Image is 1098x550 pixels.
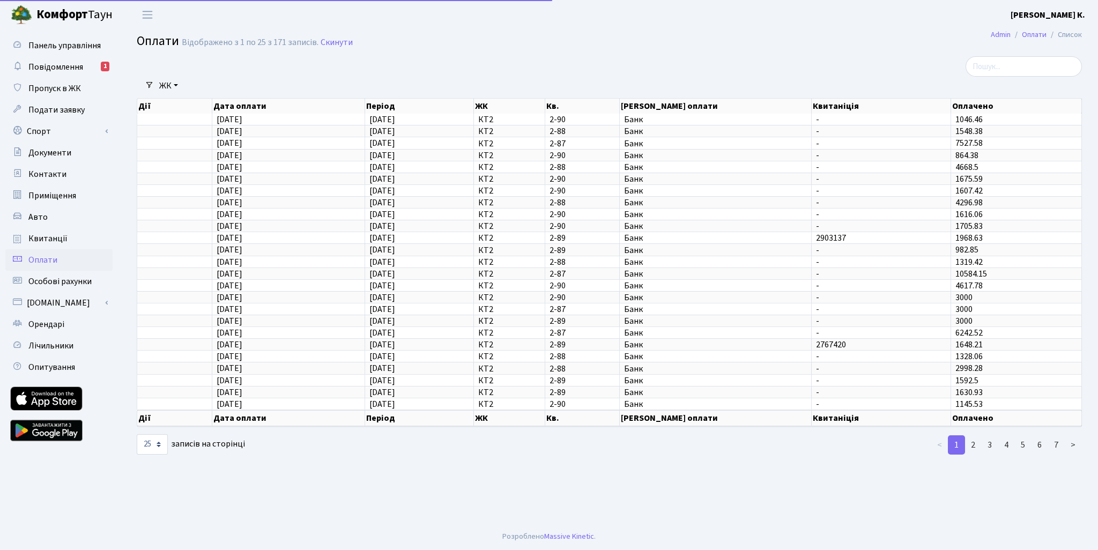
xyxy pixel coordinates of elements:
[217,256,242,268] span: [DATE]
[955,173,983,185] span: 1675.59
[369,327,395,339] span: [DATE]
[478,376,540,385] span: КТ2
[624,234,806,242] span: Банк
[624,163,806,172] span: Банк
[5,78,113,99] a: Пропуск в ЖК
[624,270,806,278] span: Банк
[1031,435,1048,455] a: 6
[28,61,83,73] span: Повідомлення
[550,210,615,219] span: 2-90
[217,220,242,232] span: [DATE]
[816,222,946,231] span: -
[955,150,978,161] span: 864.38
[182,38,318,48] div: Відображено з 1 по 25 з 171 записів.
[816,376,946,385] span: -
[1011,9,1085,21] b: [PERSON_NAME] К.
[816,270,946,278] span: -
[624,317,806,325] span: Банк
[812,99,951,114] th: Квитаніція
[502,531,596,542] div: Розроблено .
[478,388,540,397] span: КТ2
[550,222,615,231] span: 2-90
[217,150,242,161] span: [DATE]
[369,125,395,137] span: [DATE]
[624,293,806,302] span: Банк
[816,151,946,160] span: -
[28,340,73,352] span: Лічильники
[1064,435,1082,455] a: >
[28,211,48,223] span: Авто
[951,99,1082,114] th: Оплачено
[478,175,540,183] span: КТ2
[550,270,615,278] span: 2-87
[36,6,113,24] span: Таун
[955,303,973,315] span: 3000
[955,315,973,327] span: 3000
[951,410,1082,426] th: Оплачено
[217,173,242,185] span: [DATE]
[212,410,365,426] th: Дата оплати
[550,293,615,302] span: 2-90
[816,115,946,124] span: -
[478,281,540,290] span: КТ2
[550,352,615,361] span: 2-88
[550,139,615,148] span: 2-87
[365,410,474,426] th: Період
[550,246,615,255] span: 2-89
[217,280,242,292] span: [DATE]
[816,400,946,408] span: -
[816,388,946,397] span: -
[478,258,540,266] span: КТ2
[369,315,395,327] span: [DATE]
[217,363,242,375] span: [DATE]
[478,115,540,124] span: КТ2
[36,6,88,23] b: Комфорт
[478,352,540,361] span: КТ2
[369,303,395,315] span: [DATE]
[550,305,615,314] span: 2-87
[624,198,806,207] span: Банк
[28,276,92,287] span: Особові рахунки
[474,410,545,426] th: ЖК
[137,434,168,455] select: записів на сторінці
[478,270,540,278] span: КТ2
[816,139,946,148] span: -
[955,161,978,173] span: 4668.5
[217,185,242,197] span: [DATE]
[217,244,242,256] span: [DATE]
[624,246,806,255] span: Банк
[991,29,1011,40] a: Admin
[5,99,113,121] a: Подати заявку
[816,365,946,373] span: -
[28,254,57,266] span: Оплати
[369,280,395,292] span: [DATE]
[478,151,540,160] span: КТ2
[369,138,395,150] span: [DATE]
[217,303,242,315] span: [DATE]
[478,163,540,172] span: КТ2
[217,351,242,362] span: [DATE]
[550,365,615,373] span: 2-88
[816,163,946,172] span: -
[816,281,946,290] span: -
[550,127,615,136] span: 2-88
[101,62,109,71] div: 1
[955,185,983,197] span: 1607.42
[478,365,540,373] span: КТ2
[217,375,242,387] span: [DATE]
[966,56,1082,77] input: Пошук...
[816,329,946,337] span: -
[217,387,242,398] span: [DATE]
[369,114,395,125] span: [DATE]
[369,150,395,161] span: [DATE]
[620,99,811,114] th: [PERSON_NAME] оплати
[550,175,615,183] span: 2-90
[137,434,245,455] label: записів на сторінці
[28,190,76,202] span: Приміщення
[478,187,540,195] span: КТ2
[816,340,946,349] span: 2767420
[5,335,113,356] a: Лічильники
[955,280,983,292] span: 4617.78
[217,232,242,244] span: [DATE]
[217,125,242,137] span: [DATE]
